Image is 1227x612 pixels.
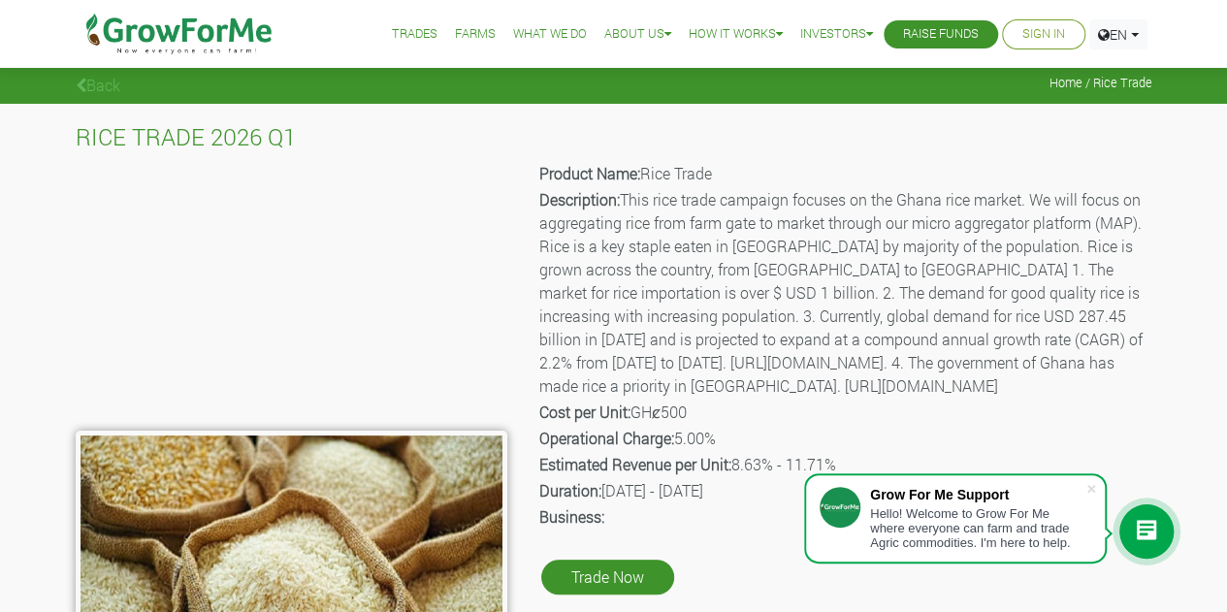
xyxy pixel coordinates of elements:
[903,24,979,45] a: Raise Funds
[539,454,731,474] b: Estimated Revenue per Unit:
[1089,19,1147,49] a: EN
[541,560,674,595] a: Trade Now
[689,24,783,45] a: How it Works
[455,24,496,45] a: Farms
[539,453,1149,476] p: 8.63% - 11.71%
[76,123,1152,151] h4: RICE TRADE 2026 Q1
[539,480,601,500] b: Duration:
[513,24,587,45] a: What We Do
[870,506,1085,550] div: Hello! Welcome to Grow For Me where everyone can farm and trade Agric commodities. I'm here to help.
[800,24,873,45] a: Investors
[539,427,1149,450] p: 5.00%
[539,428,674,448] b: Operational Charge:
[76,75,120,95] a: Back
[539,163,640,183] b: Product Name:
[870,487,1085,502] div: Grow For Me Support
[539,479,1149,502] p: [DATE] - [DATE]
[1049,76,1152,90] span: Home / Rice Trade
[539,401,1149,424] p: GHȼ500
[539,402,630,422] b: Cost per Unit:
[539,162,1149,185] p: Rice Trade
[392,24,437,45] a: Trades
[539,506,604,527] b: Business:
[539,188,1149,398] p: This rice trade campaign focuses on the Ghana rice market. We will focus on aggregating rice from...
[604,24,671,45] a: About Us
[539,189,620,209] b: Description:
[1022,24,1065,45] a: Sign In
